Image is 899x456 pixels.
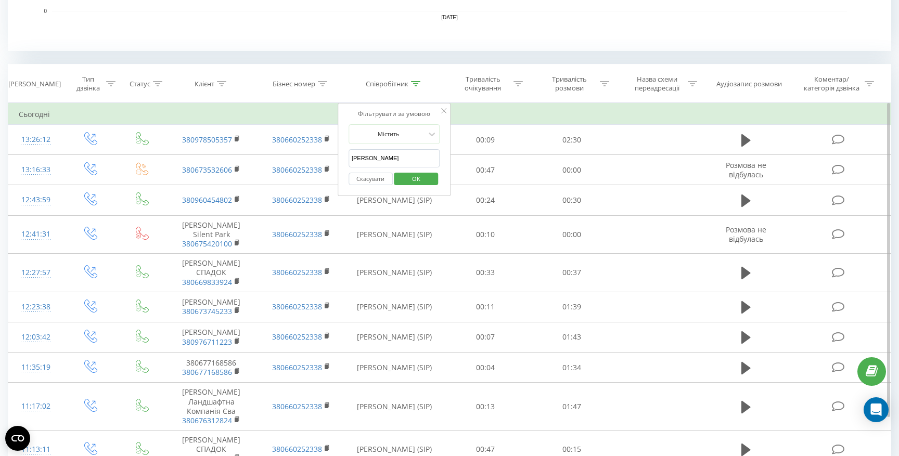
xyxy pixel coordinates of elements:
[441,15,458,20] text: [DATE]
[72,75,104,93] div: Тип дзвінка
[182,367,232,377] a: 380677168586
[166,215,256,254] td: [PERSON_NAME] Silent Park
[542,75,597,93] div: Тривалість розмови
[166,322,256,352] td: [PERSON_NAME]
[19,396,53,416] div: 11:17:02
[272,195,322,205] a: 380660252338
[529,383,615,431] td: 01:47
[346,254,443,292] td: [PERSON_NAME] (SIP)
[182,415,232,425] a: 380676312824
[182,277,232,287] a: 380669833924
[182,165,232,175] a: 380673532606
[529,322,615,352] td: 01:43
[346,215,443,254] td: [PERSON_NAME] (SIP)
[346,322,443,352] td: [PERSON_NAME] (SIP)
[182,239,232,249] a: 380675420100
[5,426,30,451] button: Open CMP widget
[442,155,529,185] td: 00:47
[273,80,315,88] div: Бізнес номер
[455,75,511,93] div: Тривалість очікування
[272,444,322,454] a: 380660252338
[716,80,782,88] div: Аудіозапис розмови
[442,125,529,155] td: 00:09
[272,165,322,175] a: 380660252338
[19,190,53,210] div: 12:43:59
[19,224,53,244] div: 12:41:31
[442,215,529,254] td: 00:10
[272,401,322,411] a: 380660252338
[272,135,322,145] a: 380660252338
[442,292,529,322] td: 00:11
[442,185,529,215] td: 00:24
[166,254,256,292] td: [PERSON_NAME] СПАДОК
[19,263,53,283] div: 12:27:57
[182,135,232,145] a: 380978505357
[195,80,214,88] div: Клієнт
[726,160,766,179] span: Розмова не відбулась
[442,322,529,352] td: 00:07
[529,185,615,215] td: 00:30
[166,353,256,383] td: 380677168586
[19,357,53,377] div: 11:35:19
[529,292,615,322] td: 01:39
[166,292,256,322] td: [PERSON_NAME]
[182,306,232,316] a: 380673745233
[529,215,615,254] td: 00:00
[349,149,440,167] input: Введіть значення
[529,125,615,155] td: 02:30
[130,80,150,88] div: Статус
[19,160,53,180] div: 13:16:33
[346,383,443,431] td: [PERSON_NAME] (SIP)
[272,332,322,342] a: 380660252338
[272,302,322,311] a: 380660252338
[8,80,61,88] div: [PERSON_NAME]
[801,75,862,93] div: Коментар/категорія дзвінка
[394,173,439,186] button: OK
[366,80,408,88] div: Співробітник
[346,185,443,215] td: [PERSON_NAME] (SIP)
[402,171,431,187] span: OK
[346,292,443,322] td: [PERSON_NAME] (SIP)
[442,254,529,292] td: 00:33
[529,353,615,383] td: 01:34
[349,109,440,119] div: Фільтрувати за умовою
[272,229,322,239] a: 380660252338
[442,383,529,431] td: 00:13
[529,155,615,185] td: 00:00
[44,8,47,14] text: 0
[19,129,53,150] div: 13:26:12
[346,353,443,383] td: [PERSON_NAME] (SIP)
[442,353,529,383] td: 00:04
[349,173,393,186] button: Скасувати
[272,362,322,372] a: 380660252338
[8,104,891,125] td: Сьогодні
[182,337,232,347] a: 380976711223
[726,225,766,244] span: Розмова не відбулась
[166,383,256,431] td: [PERSON_NAME] Ландшафтна Компанія Єва
[529,254,615,292] td: 00:37
[272,267,322,277] a: 380660252338
[630,75,685,93] div: Назва схеми переадресації
[182,195,232,205] a: 380960454802
[864,397,889,422] div: Open Intercom Messenger
[19,327,53,347] div: 12:03:42
[19,297,53,317] div: 12:23:38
